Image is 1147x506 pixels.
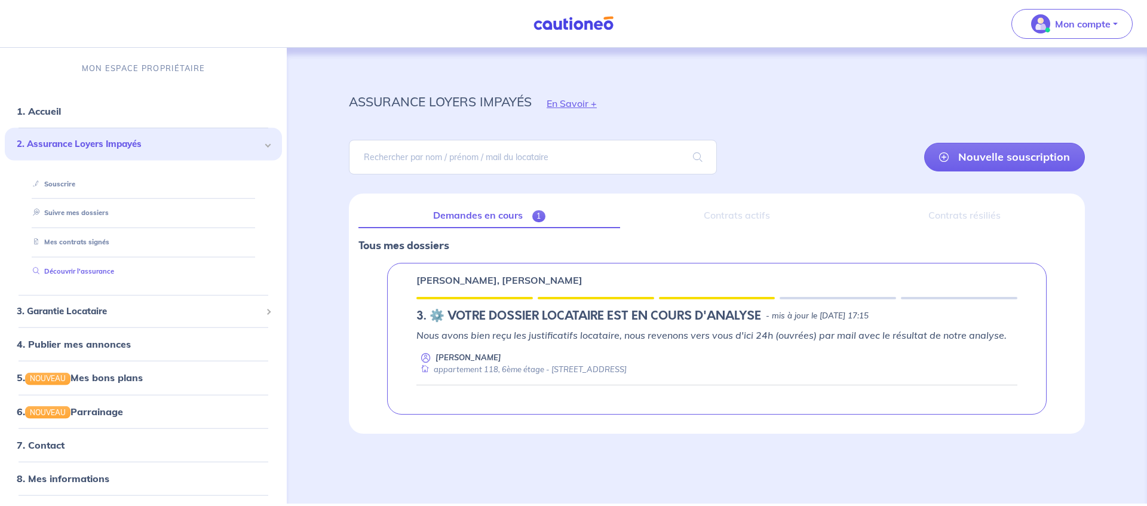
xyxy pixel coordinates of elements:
[349,91,532,112] p: assurance loyers impayés
[5,99,282,123] div: 1. Accueil
[17,438,65,450] a: 7. Contact
[19,174,268,194] div: Souscrire
[1055,17,1111,31] p: Mon compte
[17,305,261,318] span: 3. Garantie Locataire
[28,238,109,246] a: Mes contrats signés
[5,300,282,323] div: 3. Garantie Locataire
[17,405,123,417] a: 6.NOUVEAUParrainage
[532,86,612,121] button: En Savoir +
[349,140,717,174] input: Rechercher par nom / prénom / mail du locataire
[17,372,143,384] a: 5.NOUVEAUMes bons plans
[5,433,282,456] div: 7. Contact
[17,105,61,117] a: 1. Accueil
[532,210,546,222] span: 1
[5,366,282,390] div: 5.NOUVEAUMes bons plans
[416,309,761,323] h5: 3.︎ ⚙️ VOTRE DOSSIER LOCATAIRE EST EN COURS D'ANALYSE
[28,208,109,217] a: Suivre mes dossiers
[19,262,268,281] div: Découvrir l'assurance
[416,273,582,287] p: [PERSON_NAME], [PERSON_NAME]
[416,309,1017,323] div: state: RENTER-DOCUMENTS-TO-EVALUATE, Context: NEW,CHOOSE-CERTIFICATE,RELATIONSHIP,RENTER-DOCUMENTS
[19,232,268,252] div: Mes contrats signés
[17,472,109,484] a: 8. Mes informations
[17,338,131,350] a: 4. Publier mes annonces
[5,466,282,490] div: 8. Mes informations
[17,137,261,151] span: 2. Assurance Loyers Impayés
[28,179,75,188] a: Souscrire
[5,399,282,423] div: 6.NOUVEAUParrainage
[28,267,114,275] a: Découvrir l'assurance
[1031,14,1050,33] img: illu_account_valid_menu.svg
[5,332,282,356] div: 4. Publier mes annonces
[82,63,205,74] p: MON ESPACE PROPRIÉTAIRE
[436,352,501,363] p: [PERSON_NAME]
[416,328,1017,342] p: Nous avons bien reçu les justificatifs locataire, nous revenons vers vous d'ici 24h (ouvrées) par...
[358,238,1075,253] p: Tous mes dossiers
[19,203,268,223] div: Suivre mes dossiers
[679,140,717,174] span: search
[5,128,282,161] div: 2. Assurance Loyers Impayés
[358,203,620,228] a: Demandes en cours1
[416,364,627,375] div: appartement 118, 6ème étage - [STREET_ADDRESS]
[766,310,869,322] p: - mis à jour le [DATE] 17:15
[1011,9,1133,39] button: illu_account_valid_menu.svgMon compte
[529,16,618,31] img: Cautioneo
[924,143,1085,171] a: Nouvelle souscription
